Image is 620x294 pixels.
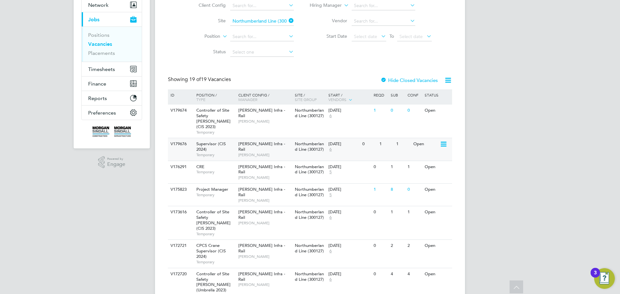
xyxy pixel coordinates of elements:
[169,161,191,173] div: V176291
[169,184,191,196] div: V175823
[406,206,423,218] div: 1
[168,76,232,83] div: Showing
[310,18,347,24] label: Vendor
[406,268,423,280] div: 4
[196,164,204,169] span: CRE
[88,66,115,72] span: Timesheets
[295,243,324,254] span: Northumberland Line (300127)
[423,240,451,252] div: Open
[328,192,333,198] span: 5
[169,268,191,280] div: V172720
[107,156,125,162] span: Powered by
[389,240,406,252] div: 2
[196,169,235,175] span: Temporary
[389,89,406,100] div: Sub
[196,187,228,192] span: Project Manager
[389,268,406,280] div: 4
[82,26,142,62] div: Jobs
[412,138,440,150] div: Open
[238,243,285,254] span: [PERSON_NAME] Infra - Rail
[88,50,115,56] a: Placements
[423,89,451,100] div: Status
[238,282,292,287] span: [PERSON_NAME]
[372,105,389,117] div: 1
[361,138,377,150] div: 0
[238,107,285,118] span: [PERSON_NAME] Infra - Rail
[295,271,324,282] span: Northumberland Line (300127)
[238,152,292,157] span: [PERSON_NAME]
[82,62,142,76] button: Timesheets
[423,206,451,218] div: Open
[189,76,231,83] span: 19 Vacancies
[238,220,292,226] span: [PERSON_NAME]
[328,108,370,113] div: [DATE]
[82,12,142,26] button: Jobs
[389,206,406,218] div: 1
[238,119,292,124] span: [PERSON_NAME]
[238,141,285,152] span: [PERSON_NAME] Infra - Rail
[295,97,317,102] span: Site Group
[238,187,285,198] span: [PERSON_NAME] Infra - Rail
[372,206,389,218] div: 0
[88,2,108,8] span: Network
[238,175,292,180] span: [PERSON_NAME]
[81,127,142,137] a: Go to home page
[372,268,389,280] div: 0
[372,161,389,173] div: 0
[295,209,324,220] span: Northumberland Line (300127)
[295,164,324,175] span: Northumberland Line (300127)
[387,32,396,40] span: To
[372,184,389,196] div: 1
[196,192,235,198] span: Temporary
[189,18,226,24] label: Site
[423,105,451,117] div: Open
[352,17,415,26] input: Search for...
[328,271,370,277] div: [DATE]
[328,248,333,254] span: 6
[328,277,333,282] span: 6
[169,206,191,218] div: V173616
[107,162,125,167] span: Engage
[88,41,112,47] a: Vacancies
[352,1,415,10] input: Search for...
[399,34,423,39] span: Select date
[389,105,406,117] div: 0
[230,48,294,57] input: Select one
[88,110,116,116] span: Preferences
[82,106,142,120] button: Preferences
[196,209,231,231] span: Controller of Site Safety [PERSON_NAME] (CIS 2023)
[328,169,333,175] span: 5
[293,89,327,105] div: Site /
[196,130,235,135] span: Temporary
[238,254,292,259] span: [PERSON_NAME]
[328,141,359,147] div: [DATE]
[328,187,370,192] div: [DATE]
[406,240,423,252] div: 2
[328,209,370,215] div: [DATE]
[191,89,237,105] div: Position /
[196,271,231,293] span: Controller of Site Safety [PERSON_NAME] (Umbrella 2023)
[372,89,389,100] div: Reqd
[196,141,226,152] span: Supervisor (CIS 2024)
[406,161,423,173] div: 1
[196,152,235,157] span: Temporary
[196,243,226,259] span: CPCS Crane Supervisor (CIS 2024)
[238,271,285,282] span: [PERSON_NAME] Infra - Rail
[230,32,294,41] input: Search for...
[88,81,106,87] span: Finance
[238,209,285,220] span: [PERSON_NAME] Infra - Rail
[406,89,423,100] div: Conf
[88,95,107,101] span: Reports
[189,49,226,55] label: Status
[189,76,201,83] span: 19 of
[305,2,342,9] label: Hiring Manager
[328,215,333,220] span: 6
[354,34,377,39] span: Select date
[295,141,324,152] span: Northumberland Line (300127)
[295,107,324,118] span: Northumberland Line (300127)
[238,198,292,203] span: [PERSON_NAME]
[169,138,191,150] div: V179676
[230,17,294,26] input: Search for...
[169,89,191,100] div: ID
[196,231,235,237] span: Temporary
